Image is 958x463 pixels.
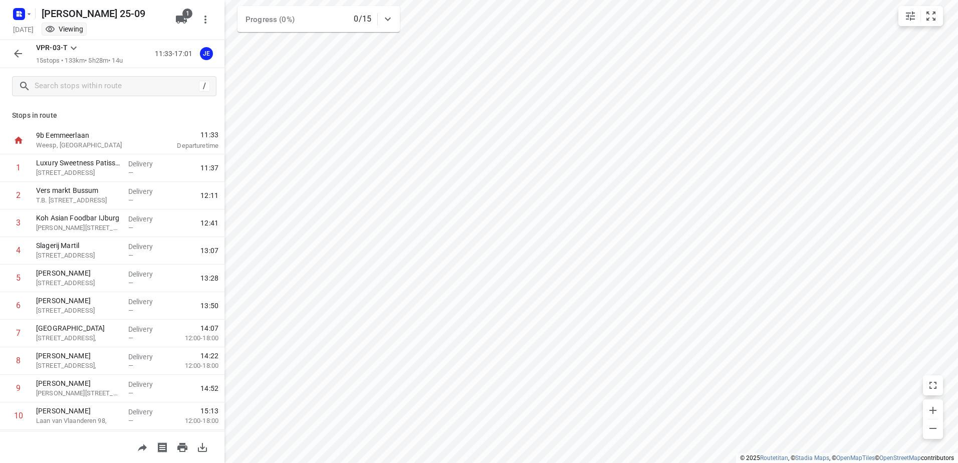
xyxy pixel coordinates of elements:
[35,79,199,94] input: Search stops within route
[128,417,133,424] span: —
[132,442,152,451] span: Share route
[760,454,788,461] a: Routetitan
[16,273,21,283] div: 5
[36,268,120,278] p: [PERSON_NAME]
[128,324,165,334] p: Delivery
[16,383,21,393] div: 9
[182,9,192,19] span: 1
[36,351,120,361] p: [PERSON_NAME]
[152,130,218,140] span: 11:33
[128,362,133,369] span: —
[36,306,120,316] p: 16 Jonagoldstraat, Amsterdam
[200,190,218,200] span: 12:11
[152,141,218,151] p: Departure time
[128,307,133,314] span: —
[36,296,120,306] p: [PERSON_NAME]
[171,10,191,30] button: 1
[200,323,218,333] span: 14:07
[36,416,120,426] p: Laan van Vlaanderen 98,
[128,352,165,362] p: Delivery
[36,130,140,140] p: 9b Eemmeerlaan
[14,411,23,420] div: 10
[128,334,133,342] span: —
[12,110,212,121] p: Stops in route
[128,379,165,389] p: Delivery
[836,454,875,461] a: OpenMapTiles
[16,246,21,255] div: 4
[128,196,133,204] span: —
[246,15,295,24] span: Progress (0%)
[128,214,165,224] p: Delivery
[16,163,21,172] div: 1
[200,406,218,416] span: 15:13
[152,442,172,451] span: Print shipping labels
[237,6,400,32] div: Progress (0%)0/15
[128,407,165,417] p: Delivery
[128,389,133,397] span: —
[128,169,133,176] span: —
[169,361,218,371] p: 12:00-18:00
[898,6,943,26] div: small contained button group
[200,246,218,256] span: 13:07
[200,351,218,361] span: 14:22
[36,361,120,371] p: [STREET_ADDRESS],
[128,269,165,279] p: Delivery
[196,49,216,58] span: Assigned to Jeffrey E
[200,218,218,228] span: 12:41
[169,416,218,426] p: 12:00-18:00
[172,442,192,451] span: Print route
[128,297,165,307] p: Delivery
[16,218,21,227] div: 3
[36,388,120,398] p: Martini van Geffenstraat 29C, Amsterdam
[128,224,133,232] span: —
[36,158,120,168] p: Luxury Sweetness Patisserie
[36,140,140,150] p: Weesp, [GEOGRAPHIC_DATA]
[128,279,133,287] span: —
[36,43,68,53] p: VPR-03-T
[36,185,120,195] p: Vers markt Bussum
[45,24,83,34] div: You are currently in view mode. To make any changes, go to edit project.
[795,454,829,461] a: Stadia Maps
[16,356,21,365] div: 8
[200,163,218,173] span: 11:37
[200,383,218,393] span: 14:52
[354,13,371,25] p: 0/15
[36,223,120,233] p: Krijn Taconiskade 372, Amsterdam
[155,49,196,59] p: 11:33-17:01
[36,333,120,343] p: [STREET_ADDRESS],
[36,195,120,205] p: T.B. Huurmanlaan 9, Bussum
[200,301,218,311] span: 13:50
[740,454,954,461] li: © 2025 , © , © © contributors
[128,159,165,169] p: Delivery
[200,273,218,283] span: 13:28
[128,252,133,259] span: —
[16,190,21,200] div: 2
[199,81,210,92] div: /
[36,278,120,288] p: Gentiaanstraat 13, Amsterdam
[900,6,920,26] button: Map settings
[192,442,212,451] span: Download route
[128,242,165,252] p: Delivery
[36,213,120,223] p: Koh Asian Foodbar IJburg
[879,454,921,461] a: OpenStreetMap
[36,241,120,251] p: Slagerij Martil
[195,10,215,30] button: More
[36,378,120,388] p: [PERSON_NAME]
[16,301,21,310] div: 6
[36,56,123,66] p: 15 stops • 133km • 5h28m • 14u
[16,328,21,338] div: 7
[169,333,218,343] p: 12:00-18:00
[36,251,120,261] p: Bezaanjachtplein 259, Amsterdam
[921,6,941,26] button: Fit zoom
[36,406,120,416] p: [PERSON_NAME]
[128,186,165,196] p: Delivery
[36,323,120,333] p: [GEOGRAPHIC_DATA]
[36,168,120,178] p: [STREET_ADDRESS]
